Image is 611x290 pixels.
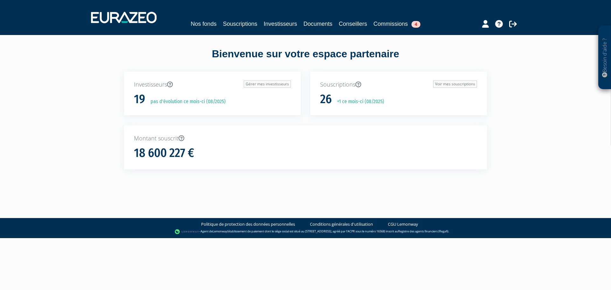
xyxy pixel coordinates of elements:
[119,47,492,72] div: Bienvenue sur votre espace partenaire
[263,19,297,28] a: Investisseurs
[333,98,384,105] p: +1 ce mois-ci (08/2025)
[601,29,608,86] p: Besoin d'aide ?
[339,19,367,28] a: Conseillers
[213,229,227,233] a: Lemonway
[91,12,157,23] img: 1732889491-logotype_eurazeo_blanc_rvb.png
[411,21,420,28] span: 4
[134,93,145,106] h1: 19
[175,229,199,235] img: logo-lemonway.png
[201,221,295,227] a: Politique de protection des données personnelles
[134,146,194,160] h1: 18 600 227 €
[320,81,477,89] p: Souscriptions
[398,229,448,233] a: Registre des agents financiers (Regafi)
[310,221,373,227] a: Conditions générales d'utilisation
[191,19,216,28] a: Nos fonds
[320,93,332,106] h1: 26
[244,81,291,88] a: Gérer mes investisseurs
[388,221,418,227] a: CGU Lemonway
[433,81,477,88] a: Voir mes souscriptions
[146,98,226,105] p: pas d'évolution ce mois-ci (08/2025)
[374,19,420,28] a: Commissions4
[6,229,605,235] div: - Agent de (établissement de paiement dont le siège social est situé au [STREET_ADDRESS], agréé p...
[134,134,477,143] p: Montant souscrit
[223,19,257,28] a: Souscriptions
[304,19,333,28] a: Documents
[134,81,291,89] p: Investisseurs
